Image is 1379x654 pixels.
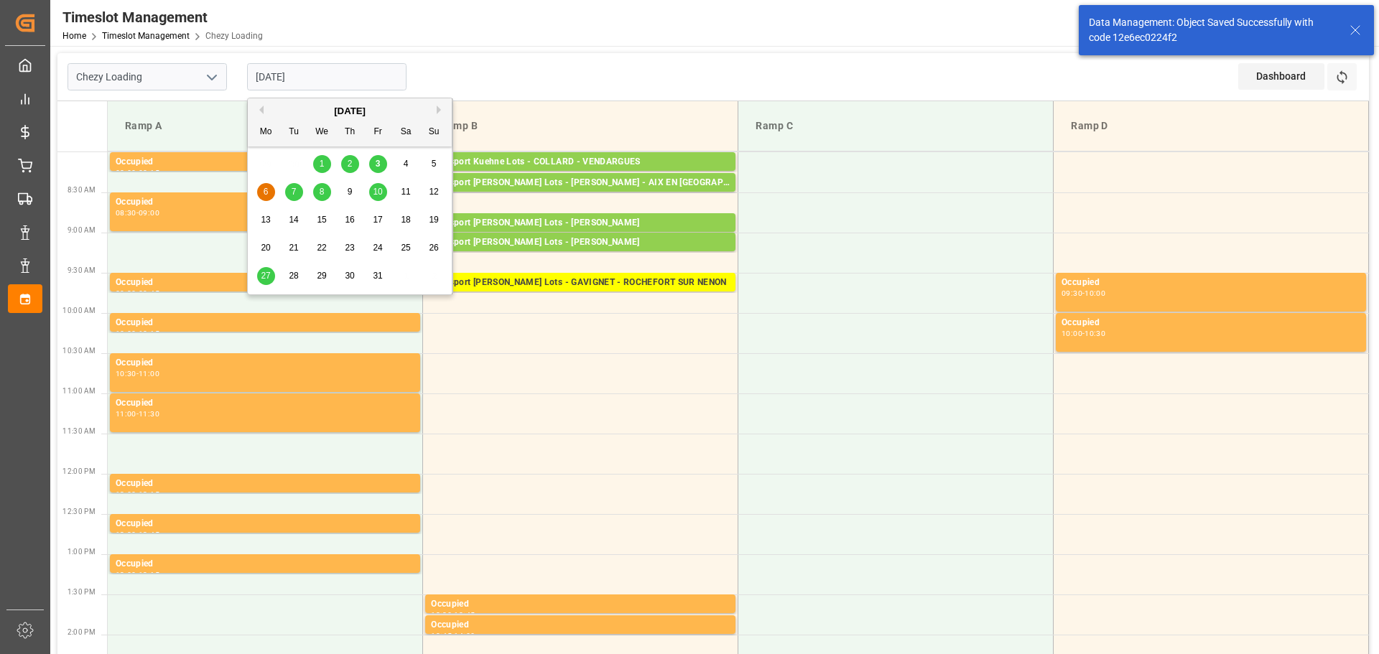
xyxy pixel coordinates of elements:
div: Choose Saturday, October 4th, 2025 [397,155,415,173]
span: 11:30 AM [62,427,96,435]
div: Choose Saturday, October 25th, 2025 [397,239,415,257]
div: 13:45 [454,612,475,618]
div: 08:30 [116,210,136,216]
span: 23 [345,243,354,253]
div: 10:00 [1085,290,1105,296]
div: - [136,411,139,417]
input: Type to search/select [68,63,227,90]
div: 08:15 [139,169,159,176]
div: 10:30 [1085,330,1105,337]
div: - [136,491,139,497]
span: 10:00 AM [62,307,96,314]
span: 19 [429,215,438,225]
span: 28 [289,271,298,281]
div: Choose Wednesday, October 8th, 2025 [313,183,331,201]
div: Pallets: 4,TU: ,City: ROCHEFORT SUR NENON,Arrival: [DATE] 00:00:00 [431,290,730,302]
a: Home [62,31,86,41]
button: Previous Month [255,106,264,114]
div: Dashboard [1238,63,1324,90]
span: 9:30 AM [68,266,96,274]
div: 14:00 [454,632,475,639]
div: 08:00 [116,169,136,176]
div: - [1082,330,1085,337]
div: Choose Wednesday, October 22nd, 2025 [313,239,331,257]
span: 7 [292,187,297,197]
span: 11:00 AM [62,387,96,395]
span: 2 [348,159,353,169]
a: Timeslot Management [102,31,190,41]
div: Choose Monday, October 27th, 2025 [257,267,275,285]
span: 1 [320,159,325,169]
span: 9 [348,187,353,197]
div: Pallets: 14,TU: 1678,City: [GEOGRAPHIC_DATA],Arrival: [DATE] 00:00:00 [431,169,730,182]
div: Ramp D [1065,113,1357,139]
div: Transport [PERSON_NAME] Lots - [PERSON_NAME] [431,216,730,230]
div: month 2025-10 [252,150,448,290]
span: 26 [429,243,438,253]
span: 14 [289,215,298,225]
span: 2:00 PM [68,628,96,636]
span: 10:30 AM [62,347,96,355]
div: Choose Wednesday, October 29th, 2025 [313,267,331,285]
div: Choose Tuesday, October 21st, 2025 [285,239,303,257]
div: Th [341,123,359,141]
div: Transport [PERSON_NAME] Lots - [PERSON_NAME] - AIX EN [GEOGRAPHIC_DATA] [431,176,730,190]
div: 12:30 [116,531,136,538]
div: Choose Thursday, October 23rd, 2025 [341,239,359,257]
div: Choose Tuesday, October 28th, 2025 [285,267,303,285]
div: Choose Thursday, October 2nd, 2025 [341,155,359,173]
div: 13:45 [431,632,452,639]
span: 9:00 AM [68,226,96,234]
div: Choose Monday, October 20th, 2025 [257,239,275,257]
div: 13:00 [116,571,136,578]
div: - [452,612,454,618]
div: - [136,571,139,578]
div: Choose Thursday, October 16th, 2025 [341,211,359,229]
span: 4 [404,159,409,169]
div: - [136,370,139,377]
div: Pallets: 1,TU: ,City: CARQUEFOU,Arrival: [DATE] 00:00:00 [431,230,730,243]
button: open menu [200,66,222,88]
div: Choose Wednesday, October 15th, 2025 [313,211,331,229]
div: Occupied [116,517,414,531]
div: Choose Tuesday, October 7th, 2025 [285,183,303,201]
div: Choose Thursday, October 30th, 2025 [341,267,359,285]
div: Choose Friday, October 31st, 2025 [369,267,387,285]
span: 30 [345,271,354,281]
span: 12:00 PM [62,467,96,475]
span: 10 [373,187,382,197]
div: Choose Monday, October 6th, 2025 [257,183,275,201]
div: Occupied [1062,316,1360,330]
span: 5 [432,159,437,169]
div: Choose Monday, October 13th, 2025 [257,211,275,229]
div: 10:30 [116,370,136,377]
div: Transport [PERSON_NAME] Lots - GAVIGNET - ROCHEFORT SUR NENON [431,276,730,290]
div: Occupied [1062,276,1360,290]
span: 17 [373,215,382,225]
div: Occupied [116,195,414,210]
div: 09:30 [116,290,136,296]
div: Occupied [116,356,414,370]
span: 20 [261,243,270,253]
div: Choose Sunday, October 5th, 2025 [425,155,443,173]
div: 10:00 [116,330,136,337]
div: 11:00 [139,370,159,377]
div: Pallets: 10,TU: ,City: [GEOGRAPHIC_DATA],Arrival: [DATE] 00:00:00 [431,190,730,202]
div: Choose Sunday, October 19th, 2025 [425,211,443,229]
div: - [136,169,139,176]
div: 09:30 [1062,290,1082,296]
div: Choose Sunday, October 12th, 2025 [425,183,443,201]
div: - [136,330,139,337]
div: Mo [257,123,275,141]
input: DD-MM-YYYY [247,63,407,90]
div: Occupied [116,477,414,491]
div: Timeslot Management [62,6,263,28]
div: 12:15 [139,491,159,497]
div: Choose Wednesday, October 1st, 2025 [313,155,331,173]
div: Occupied [431,618,730,632]
div: Su [425,123,443,141]
div: Choose Friday, October 10th, 2025 [369,183,387,201]
div: Choose Friday, October 17th, 2025 [369,211,387,229]
div: 09:45 [139,290,159,296]
div: Transport [PERSON_NAME] Lots - [PERSON_NAME] [431,235,730,250]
